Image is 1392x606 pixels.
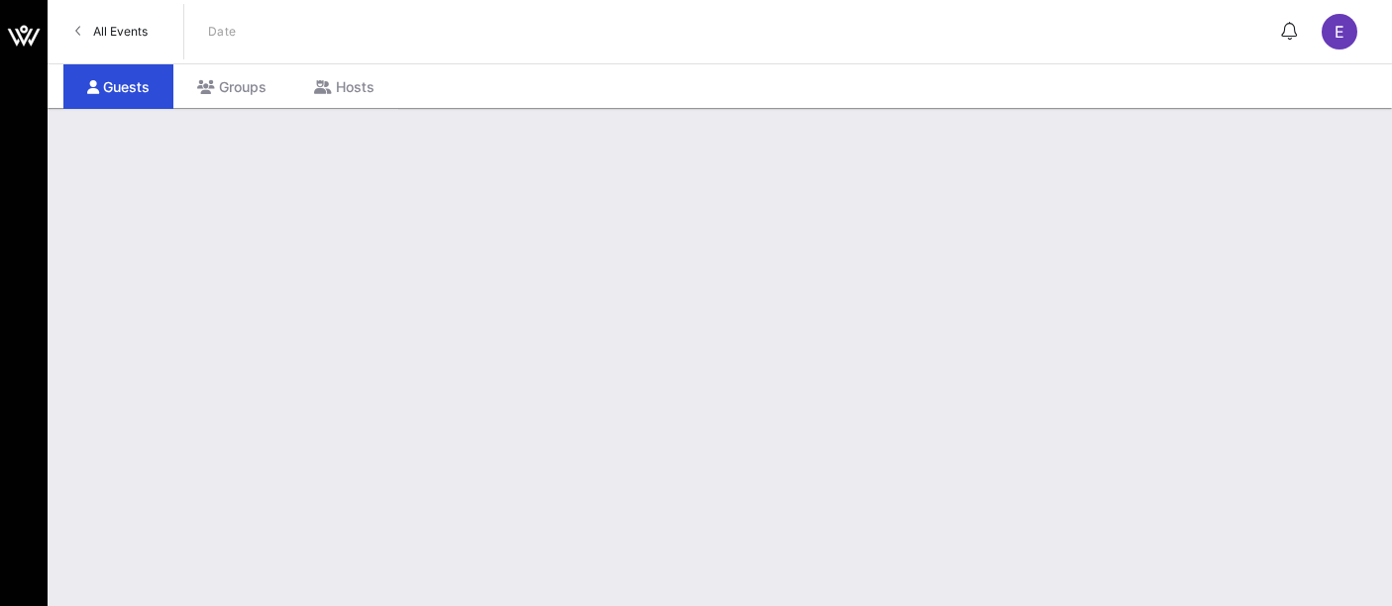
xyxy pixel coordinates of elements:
div: Groups [173,64,290,109]
span: All Events [93,24,148,39]
a: All Events [63,16,160,48]
div: Hosts [290,64,398,109]
div: Guests [63,64,173,109]
p: Date [208,22,237,42]
span: E [1335,22,1344,42]
div: E [1322,14,1357,50]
